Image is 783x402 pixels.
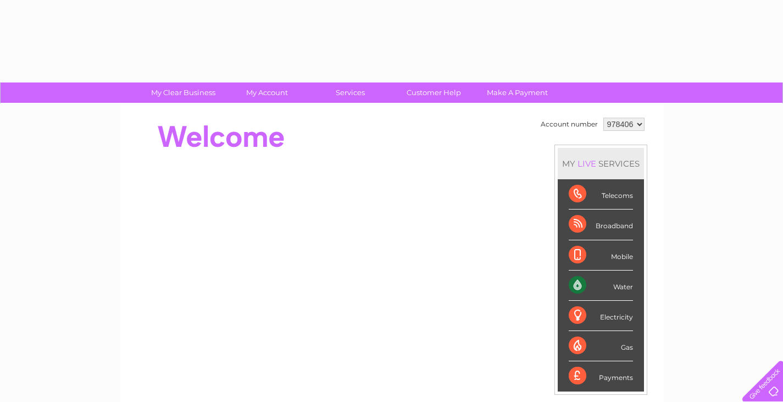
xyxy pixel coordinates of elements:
a: My Account [221,82,312,103]
div: Broadband [569,210,633,240]
div: MY SERVICES [558,148,644,179]
a: Make A Payment [472,82,563,103]
a: My Clear Business [138,82,229,103]
a: Customer Help [388,82,479,103]
td: Account number [538,115,601,134]
div: Payments [569,361,633,391]
div: Water [569,271,633,301]
div: Mobile [569,240,633,271]
div: Electricity [569,301,633,331]
div: LIVE [575,158,598,169]
a: Services [305,82,396,103]
div: Telecoms [569,179,633,210]
div: Gas [569,331,633,361]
